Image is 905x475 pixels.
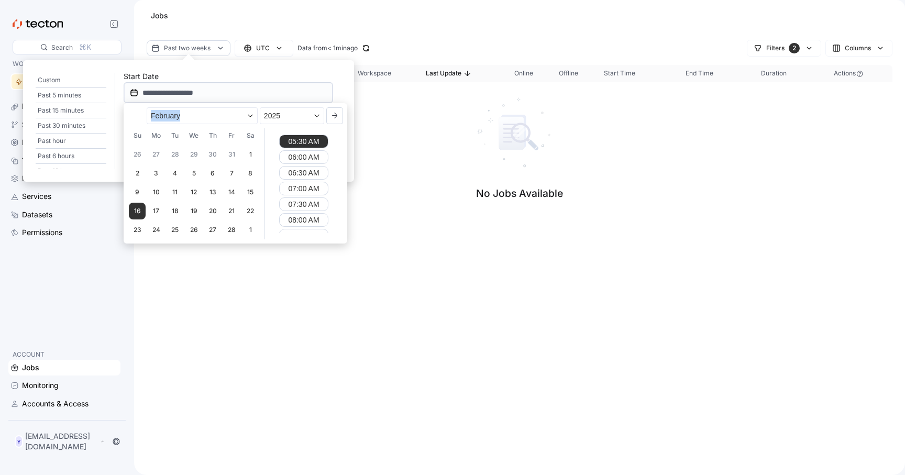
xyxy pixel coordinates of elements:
[22,155,77,167] div: Transformations
[686,69,713,78] span: End Time
[185,184,202,201] div: day-12
[279,182,328,195] li: 07:00 AM
[185,203,202,219] div: day-19
[856,70,864,78] svg: Info
[242,222,259,238] div: day-1
[167,184,183,201] div: day-11
[151,110,180,121] span: February
[600,65,681,82] button: Start Time
[223,184,240,201] div: day-14
[279,197,328,211] li: 07:30 AM
[279,166,328,180] li: 06:30 AM
[148,127,164,144] div: Mo
[204,222,221,238] div: day-27
[761,69,787,78] span: Duration
[148,146,164,163] div: day-27
[476,187,563,200] div: No Jobs Available
[124,82,333,103] input: Press the down key to enter a popover containing a calendar. Press the escape key to close the po...
[204,127,221,144] div: Th
[22,398,89,410] div: Accounts & Access
[22,380,59,391] div: Monitoring
[8,98,120,114] a: Dataflow
[256,43,270,53] div: UTC
[129,165,146,182] div: day-2
[8,135,120,150] a: Entities
[273,135,335,233] ul: Time
[147,10,172,21] div: Jobs
[204,165,221,182] div: day-6
[128,145,260,239] div: February, 2025
[279,229,328,242] li: 08:30 AM
[36,73,106,88] div: Custom
[148,203,164,219] div: day-17
[422,65,510,82] button: Last Update
[148,222,164,238] div: day-24
[223,127,240,144] div: Fr
[426,69,461,78] span: Last Update
[223,203,240,219] div: day-21
[79,41,91,53] div: ⌘K
[326,107,343,124] button: Next month
[223,222,240,238] div: day-28
[8,225,120,240] a: Permissions
[13,59,116,69] p: WORKSPACE
[129,203,146,219] div: day-16
[766,43,785,53] div: Filters
[167,146,183,163] div: day-28
[22,227,62,238] div: Permissions
[279,150,328,164] li: 06:00 AM
[260,107,324,124] div: Button. Open the year selector. 2025 is currently selected.
[8,117,120,132] a: Sources
[129,184,146,201] div: day-9
[8,207,120,223] a: Datasets
[204,184,221,201] div: day-13
[604,69,635,78] span: Start Time
[22,191,51,202] div: Services
[36,164,106,179] div: Past 12 hours
[204,203,221,219] div: day-20
[358,69,391,78] span: Workspace
[51,42,73,52] div: Search
[559,69,578,78] span: Offline
[834,69,864,78] span: Actions
[757,65,829,82] button: Duration
[147,107,258,124] div: Button. Open the month selector. February is currently selected.
[242,203,259,219] div: day-22
[36,134,106,149] div: Past hour
[167,222,183,238] div: day-25
[22,101,52,112] div: Dataflow
[148,165,164,182] div: day-3
[13,40,122,54] div: Search⌘K
[297,43,358,53] div: Data from < 1min ago
[185,165,202,182] div: day-5
[223,165,240,182] div: day-7
[185,127,202,144] div: We
[747,40,821,57] button: Filters2
[264,110,280,121] span: 2025
[8,171,120,186] a: Features
[36,149,106,164] div: Past 6 hours
[22,119,50,130] div: Sources
[22,173,51,184] div: Features
[36,103,106,118] div: Past 15 minutes
[8,153,120,169] a: Transformations
[129,127,146,144] div: Su
[148,184,164,201] div: day-10
[13,349,116,360] p: ACCOUNT
[514,69,533,78] span: Online
[36,118,106,134] div: Past 30 minutes
[789,43,800,53] div: 2
[223,146,240,163] div: day-31
[167,165,183,182] div: day-4
[129,222,146,238] div: day-23
[242,165,259,182] div: day-8
[235,40,293,57] button: UTC
[242,184,259,201] div: day-15
[25,431,98,452] p: [EMAIL_ADDRESS][DOMAIN_NAME]
[204,146,221,163] div: day-30
[845,43,871,53] div: Columns
[124,73,159,80] div: Start Date
[22,209,52,220] div: Datasets
[825,40,892,57] button: Columns
[167,203,183,219] div: day-18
